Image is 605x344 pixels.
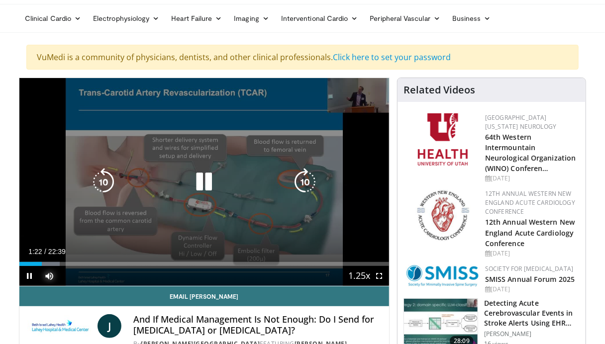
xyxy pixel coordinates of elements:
a: Interventional Cardio [275,8,364,28]
button: Playback Rate [349,266,369,286]
button: Mute [39,266,59,286]
p: [PERSON_NAME] [484,330,580,338]
a: Email [PERSON_NAME] [19,286,389,306]
button: Fullscreen [369,266,389,286]
a: J [98,314,121,338]
img: f6362829-b0a3-407d-a044-59546adfd345.png.150x105_q85_autocrop_double_scale_upscale_version-0.2.png [418,113,468,166]
img: 0954f259-7907-4053-a817-32a96463ecc8.png.150x105_q85_autocrop_double_scale_upscale_version-0.2.png [415,189,471,242]
a: Peripheral Vascular [364,8,446,28]
a: Heart Failure [165,8,228,28]
div: [DATE] [485,249,578,258]
span: 22:39 [48,248,66,256]
a: Business [446,8,497,28]
a: [GEOGRAPHIC_DATA][US_STATE] Neurology [485,113,556,131]
button: Pause [19,266,39,286]
span: 1:22 [28,248,42,256]
div: VuMedi is a community of physicians, dentists, and other clinical professionals. [26,45,579,70]
a: Imaging [228,8,275,28]
a: Click here to set your password [333,52,451,63]
a: 12th Annual Western New England Acute Cardiology Conference [485,217,575,248]
img: Lahey Hospital & Medical Center [27,314,94,338]
a: Electrophysiology [87,8,165,28]
video-js: Video Player [19,78,389,286]
a: SMISS Annual Forum 2025 [485,274,575,284]
a: Clinical Cardio [19,8,87,28]
h4: And If Medical Management Is Not Enough: Do I Send for [MEDICAL_DATA] or [MEDICAL_DATA]? [133,314,381,336]
img: 59788bfb-0650-4895-ace0-e0bf6b39cdae.png.150x105_q85_autocrop_double_scale_upscale_version-0.2.png [405,264,480,287]
div: [DATE] [485,174,578,183]
h3: Detecting Acute Cerebrovascular Events in Stroke Alerts Using EHR Da… [484,298,580,328]
div: Progress Bar [19,262,389,266]
a: Society for [MEDICAL_DATA] [485,264,573,273]
div: [DATE] [485,285,578,294]
a: 64th Western Intermountain Neurological Organization (WINO) Conferen… [485,132,576,173]
a: 12th Annual Western New England Acute Cardiology Conference [485,189,575,216]
span: / [44,248,46,256]
h4: Related Videos [403,84,475,96]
